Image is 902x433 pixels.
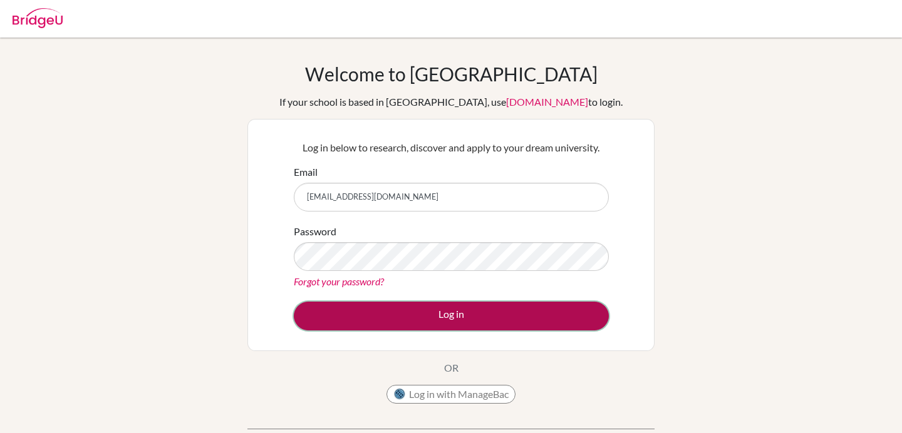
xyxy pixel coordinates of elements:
[294,275,384,287] a: Forgot your password?
[294,224,336,239] label: Password
[294,302,609,330] button: Log in
[279,94,623,110] div: If your school is based in [GEOGRAPHIC_DATA], use to login.
[386,385,516,404] button: Log in with ManageBac
[444,360,459,375] p: OR
[305,63,598,85] h1: Welcome to [GEOGRAPHIC_DATA]
[506,96,588,108] a: [DOMAIN_NAME]
[294,140,609,155] p: Log in below to research, discover and apply to your dream university.
[294,165,318,180] label: Email
[13,8,63,28] img: Bridge-U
